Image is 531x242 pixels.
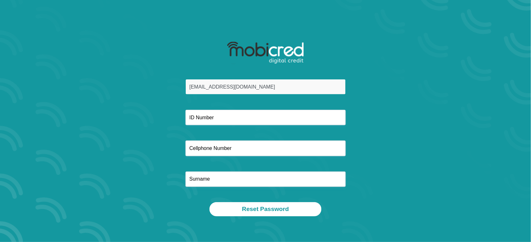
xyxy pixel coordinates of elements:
[209,202,322,216] button: Reset Password
[227,42,303,64] img: mobicred logo
[185,79,346,95] input: Email
[185,171,346,187] input: Surname
[185,140,346,156] input: Cellphone Number
[185,110,346,125] input: ID Number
